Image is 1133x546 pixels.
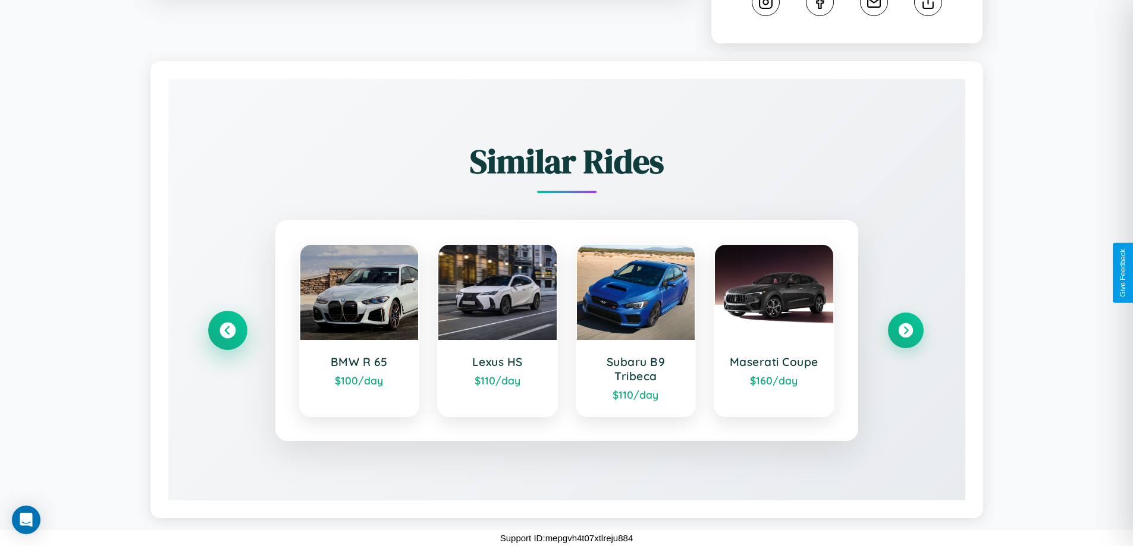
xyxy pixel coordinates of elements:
[589,355,683,383] h3: Subaru B9 Tribeca
[450,355,545,369] h3: Lexus HS
[312,374,407,387] div: $ 100 /day
[727,355,821,369] h3: Maserati Coupe
[589,388,683,401] div: $ 110 /day
[299,244,420,417] a: BMW R 65$100/day
[714,244,834,417] a: Maserati Coupe$160/day
[437,244,558,417] a: Lexus HS$110/day
[450,374,545,387] div: $ 110 /day
[312,355,407,369] h3: BMW R 65
[727,374,821,387] div: $ 160 /day
[12,506,40,534] div: Open Intercom Messenger
[1119,249,1127,297] div: Give Feedback
[210,138,924,184] h2: Similar Rides
[500,530,633,546] p: Support ID: mepgvh4t07xtlreju884
[576,244,696,417] a: Subaru B9 Tribeca$110/day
